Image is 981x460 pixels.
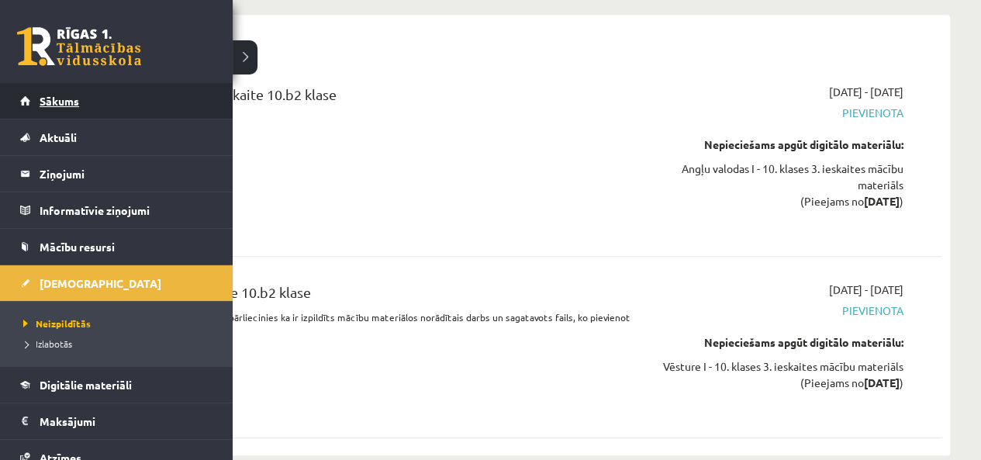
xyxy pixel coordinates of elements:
[40,94,79,108] span: Sākums
[864,194,900,208] strong: [DATE]
[19,337,72,350] span: Izlabotās
[17,27,141,66] a: Rīgas 1. Tālmācības vidusskola
[20,229,213,265] a: Mācību resursi
[19,316,217,330] a: Neizpildītās
[40,276,161,290] span: [DEMOGRAPHIC_DATA]
[657,358,903,391] div: Vēsture I - 10. klases 3. ieskaites mācību materiāls (Pieejams no )
[40,192,213,228] legend: Informatīvie ziņojumi
[40,240,115,254] span: Mācību resursi
[829,84,903,100] span: [DATE] - [DATE]
[657,105,903,121] span: Pievienota
[657,137,903,153] div: Nepieciešams apgūt digitālo materiālu:
[20,156,213,192] a: Ziņojumi
[20,83,213,119] a: Sākums
[40,403,213,439] legend: Maksājumi
[657,161,903,209] div: Angļu valodas I - 10. klases 3. ieskaites mācību materiāls (Pieejams no )
[20,192,213,228] a: Informatīvie ziņojumi
[40,378,132,392] span: Digitālie materiāli
[864,375,900,389] strong: [DATE]
[657,334,903,351] div: Nepieciešams apgūt digitālo materiālu:
[116,282,634,310] div: Vēsture I 3. ieskaite 10.b2 klase
[20,119,213,155] a: Aktuāli
[20,265,213,301] a: [DEMOGRAPHIC_DATA]
[657,303,903,319] span: Pievienota
[19,317,91,330] span: Neizpildītās
[829,282,903,298] span: [DATE] - [DATE]
[40,130,77,144] span: Aktuāli
[116,310,634,338] p: Pirms ieskaites pildīšanas pārliecinies ka ir izpildīts mācību materiālos norādītais darbs un sag...
[20,403,213,439] a: Maksājumi
[19,337,217,351] a: Izlabotās
[40,156,213,192] legend: Ziņojumi
[116,84,634,112] div: Angļu valoda 3. ieskaite 10.b2 klase
[20,367,213,403] a: Digitālie materiāli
